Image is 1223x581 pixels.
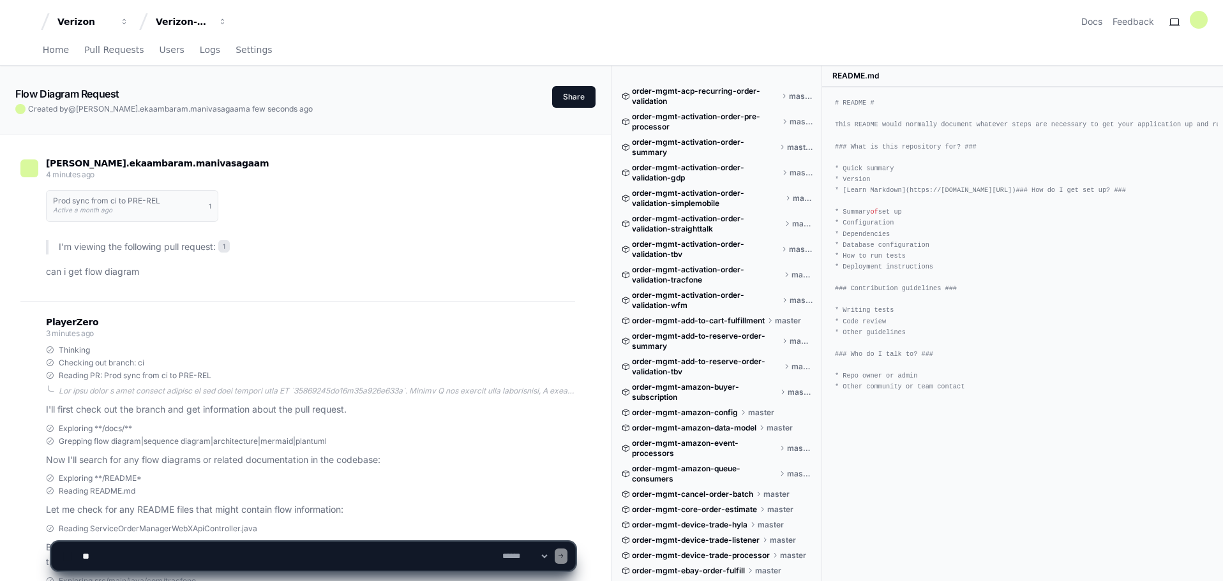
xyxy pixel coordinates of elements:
[632,112,779,132] span: order-mgmt-activation-order-pre-processor
[632,382,777,402] span: order-mgmt-amazon-buyer-subscription
[632,489,753,499] span: order-mgmt-cancel-order-batch
[632,504,757,515] span: order-mgmt-core-order-estimate
[793,193,813,203] span: master
[632,438,777,459] span: order-mgmt-amazon-event-processors
[218,240,230,253] span: 1
[787,469,813,479] span: master
[53,206,112,214] span: Active a month ago
[53,197,160,205] h1: Prod sync from ci to PRE-REL
[792,219,813,229] span: master
[59,386,575,396] div: Lor ipsu dolor s amet consect adipisc el sed doei tempori utla ET `35869245do16m35a926e633a`. Min...
[59,473,142,483] span: Exploring **/README*
[790,168,813,178] span: master
[787,443,813,453] span: master
[870,208,878,216] span: of
[632,464,777,484] span: order-mgmt-amazon-queue-consumers
[59,486,135,496] span: Reading README.md
[775,316,801,326] span: master
[200,46,220,54] span: Logs
[632,316,765,326] span: order-mgmt-add-to-cart-fulfillment
[46,318,98,326] span: PlayerZero
[46,402,575,417] p: I'll first check out the branch and get information about the pull request.
[632,331,779,351] span: order-mgmt-add-to-reserve-order-summary
[209,201,211,211] span: 1
[789,91,813,101] span: master
[84,46,144,54] span: Pull Requests
[68,104,76,114] span: @
[46,190,218,222] button: Prod sync from ci to PRE-RELActive a month ago1
[200,36,220,65] a: Logs
[84,36,144,65] a: Pull Requests
[28,104,313,114] span: Created by
[15,87,119,100] app-text-character-animate: Flow Diagram Request
[59,345,90,355] span: Thinking
[156,15,211,28] div: Verizon-Clarify-Order-Management
[1113,15,1154,28] button: Feedback
[832,71,879,81] span: README.md
[632,290,779,311] span: order-mgmt-activation-order-validation-wfm
[59,358,144,368] span: Checking out branch: ci
[236,36,272,65] a: Settings
[790,295,813,305] span: master
[1081,15,1102,28] a: Docs
[790,117,813,127] span: master
[59,371,211,381] span: Reading PR: Prod sync from ci to PRE-REL
[43,36,69,65] a: Home
[632,188,783,209] span: order-mgmt-activation-order-validation-simplemobile
[236,46,272,54] span: Settings
[59,423,132,434] span: Exploring **/docs/**
[632,357,781,377] span: order-mgmt-add-to-reserve-order-validation-tbv
[160,36,184,65] a: Users
[52,10,134,33] button: Verizon
[632,86,779,107] span: order-mgmt-acp-recurring-order-validation
[46,265,575,279] p: can i get flow diagram
[792,270,813,280] span: master
[59,436,327,446] span: Grepping flow diagram|sequence diagram|architecture|mermaid|plantuml
[632,214,782,234] span: order-mgmt-activation-order-validation-straighttalk
[792,362,813,372] span: master
[43,46,69,54] span: Home
[76,104,246,114] span: [PERSON_NAME].ekaambaram.manivasagaam
[790,336,813,346] span: master
[160,46,184,54] span: Users
[46,158,269,168] span: [PERSON_NAME].ekaambaram.manivasagaam
[835,98,1210,392] div: # README # This README would normally document whatever steps are necessary to get your applicati...
[748,408,774,418] span: master
[632,265,781,285] span: order-mgmt-activation-order-validation-tracfone
[763,489,790,499] span: master
[57,15,112,28] div: Verizon
[46,503,575,517] p: Let me check for any README files that might contain flow information:
[246,104,313,114] span: a few seconds ago
[552,86,596,108] button: Share
[632,423,756,433] span: order-mgmt-amazon-data-model
[933,186,1016,194] span: //[DOMAIN_NAME][URL])
[632,239,779,260] span: order-mgmt-activation-order-validation-tbv
[151,10,232,33] button: Verizon-Clarify-Order-Management
[46,328,94,338] span: 3 minutes ago
[632,408,738,418] span: order-mgmt-amazon-config
[46,453,575,467] p: Now I'll search for any flow diagrams or related documentation in the codebase:
[787,142,813,152] span: master
[789,244,813,254] span: master
[46,170,94,179] span: 4 minutes ago
[767,423,793,433] span: master
[632,163,779,183] span: order-mgmt-activation-order-validation-gdp
[788,387,813,397] span: master
[632,137,777,158] span: order-mgmt-activation-order-summary
[59,240,575,254] p: I'm viewing the following pull request:
[767,504,793,515] span: master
